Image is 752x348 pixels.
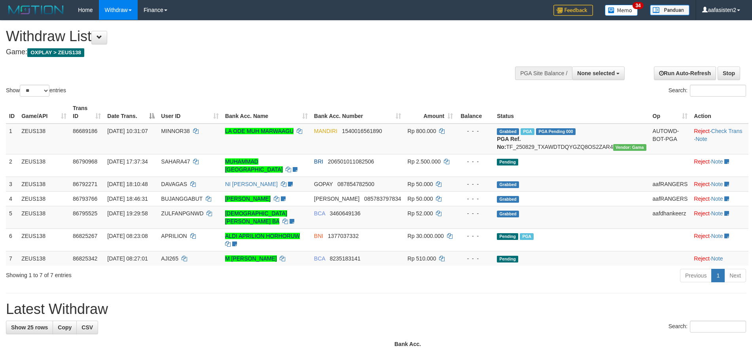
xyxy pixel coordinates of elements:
[494,101,649,124] th: Status
[27,48,84,57] span: OXPLAY > ZEUS138
[459,209,491,217] div: - - -
[225,233,300,239] a: ALDI APRILION HORHORUW
[342,128,382,134] span: Copy 1540016561890 to clipboard
[577,70,615,76] span: None selected
[711,269,725,282] a: 1
[680,269,712,282] a: Previous
[613,144,646,151] span: Vendor URL: https://trx31.1velocity.biz
[633,2,643,9] span: 34
[650,191,691,206] td: aafRANGERS
[497,233,518,240] span: Pending
[6,4,66,16] img: MOTION_logo.png
[314,210,325,217] span: BCA
[107,128,148,134] span: [DATE] 10:31:07
[337,181,374,187] span: Copy 087854782500 to clipboard
[711,233,723,239] a: Note
[494,124,649,154] td: TF_250829_TXAWDTDQYGZQ8OS2ZAR4
[161,196,203,202] span: BUJANGGABUT
[459,255,491,262] div: - - -
[669,85,746,97] label: Search:
[6,301,746,317] h1: Latest Withdraw
[694,181,710,187] a: Reject
[691,191,748,206] td: ·
[225,196,271,202] a: [PERSON_NAME]
[73,128,97,134] span: 86689186
[81,324,93,331] span: CSV
[695,136,707,142] a: Note
[73,233,97,239] span: 86825267
[497,181,519,188] span: Grabbed
[669,321,746,333] label: Search:
[107,210,148,217] span: [DATE] 19:29:58
[711,128,743,134] a: Check Trans
[536,128,576,135] span: PGA Pending
[521,128,534,135] span: Marked by aafkaynarin
[650,206,691,228] td: aafdhankeerz
[107,255,148,262] span: [DATE] 08:27:01
[18,124,70,154] td: ZEUS138
[6,48,493,56] h4: Game:
[497,211,519,217] span: Grabbed
[6,85,66,97] label: Show entries
[711,158,723,165] a: Note
[572,67,625,80] button: None selected
[459,195,491,203] div: - - -
[20,85,49,97] select: Showentries
[161,210,203,217] span: ZULFANPGNWD
[520,233,534,240] span: Marked by aafmaleo
[18,154,70,177] td: ZEUS138
[694,255,710,262] a: Reject
[225,128,294,134] a: LA ODE MUH MARWAAGU
[407,196,433,202] span: Rp 50.000
[407,158,441,165] span: Rp 2.500.000
[6,206,18,228] td: 5
[161,158,190,165] span: SAHARA47
[18,191,70,206] td: ZEUS138
[459,127,491,135] div: - - -
[6,124,18,154] td: 1
[158,101,222,124] th: User ID: activate to sort column ascending
[314,233,323,239] span: BNI
[711,181,723,187] a: Note
[18,228,70,251] td: ZEUS138
[690,85,746,97] input: Search:
[53,321,77,334] a: Copy
[6,321,53,334] a: Show 25 rows
[711,210,723,217] a: Note
[690,321,746,333] input: Search:
[694,158,710,165] a: Reject
[314,196,360,202] span: [PERSON_NAME]
[456,101,494,124] th: Balance
[650,5,689,15] img: panduan.png
[6,101,18,124] th: ID
[73,158,97,165] span: 86790968
[407,181,433,187] span: Rp 50.000
[6,177,18,191] td: 3
[107,181,148,187] span: [DATE] 18:10:48
[691,206,748,228] td: ·
[107,158,148,165] span: [DATE] 17:37:34
[161,128,189,134] span: MINNOR38
[18,251,70,266] td: ZEUS138
[6,251,18,266] td: 7
[73,181,97,187] span: 86792271
[691,124,748,154] td: · ·
[76,321,98,334] a: CSV
[711,255,723,262] a: Note
[650,101,691,124] th: Op: activate to sort column ascending
[161,233,187,239] span: APRILION
[497,256,518,262] span: Pending
[515,67,572,80] div: PGA Site Balance /
[694,233,710,239] a: Reject
[18,101,70,124] th: Game/API: activate to sort column ascending
[330,210,360,217] span: Copy 3460649136 to clipboard
[605,5,638,16] img: Button%20Memo.svg
[330,255,360,262] span: Copy 8235183141 to clipboard
[328,233,359,239] span: Copy 1377037332 to clipboard
[497,136,521,150] b: PGA Ref. No:
[222,101,311,124] th: Bank Acc. Name: activate to sort column ascending
[73,255,97,262] span: 86825342
[407,210,433,217] span: Rp 52.000
[724,269,746,282] a: Next
[225,158,283,173] a: MUHAMMAD [GEOGRAPHIC_DATA]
